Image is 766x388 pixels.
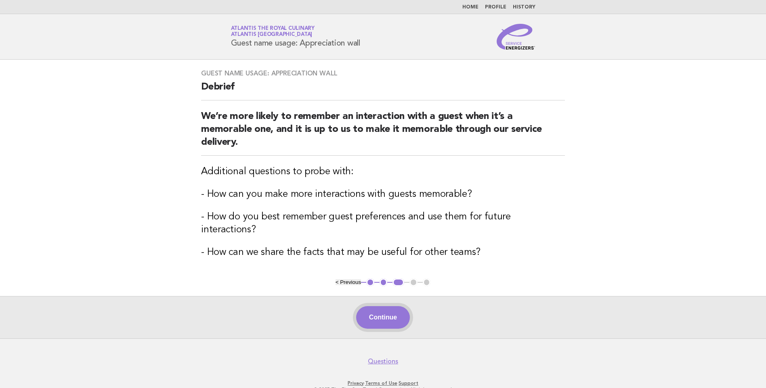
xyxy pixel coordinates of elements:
h3: - How do you best remember guest preferences and use them for future interactions? [201,211,565,236]
h3: Additional questions to probe with: [201,165,565,178]
h2: Debrief [201,81,565,100]
h3: - How can we share the facts that may be useful for other teams? [201,246,565,259]
button: < Previous [336,279,361,285]
h3: Guest name usage: Appreciation wall [201,69,565,77]
button: 2 [380,278,388,286]
button: Continue [356,306,410,329]
a: Atlantis the Royal CulinaryAtlantis [GEOGRAPHIC_DATA] [231,26,315,37]
h3: - How can you make more interactions with guests memorable? [201,188,565,201]
span: Atlantis [GEOGRAPHIC_DATA] [231,32,313,38]
a: Profile [485,5,506,10]
a: Privacy [348,380,364,386]
a: Terms of Use [365,380,397,386]
a: Questions [368,357,398,365]
h2: We’re more likely to remember an interaction with a guest when it’s a memorable one, and it is up... [201,110,565,156]
button: 1 [366,278,374,286]
p: · · [136,380,630,386]
a: Home [462,5,478,10]
a: History [513,5,535,10]
a: Support [399,380,418,386]
button: 3 [392,278,404,286]
img: Service Energizers [497,24,535,50]
h1: Guest name usage: Appreciation wall [231,26,360,47]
